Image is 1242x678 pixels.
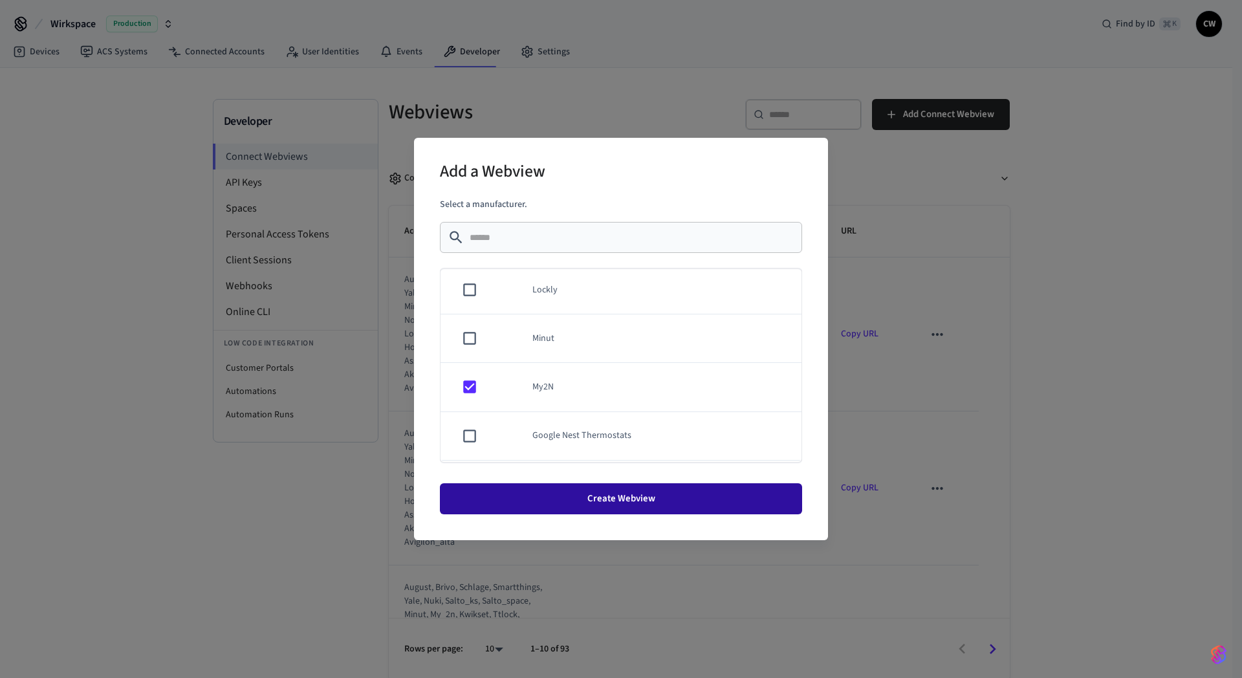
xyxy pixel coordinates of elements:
[1211,644,1226,665] img: SeamLogoGradient.69752ec5.svg
[517,461,801,509] td: Noiseaware
[440,198,802,212] p: Select a manufacturer.
[517,314,801,363] td: Minut
[517,412,801,461] td: Google Nest Thermostats
[517,363,801,411] td: My2N
[440,153,545,193] h2: Add a Webview
[517,266,801,314] td: Lockly
[440,483,802,514] button: Create Webview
